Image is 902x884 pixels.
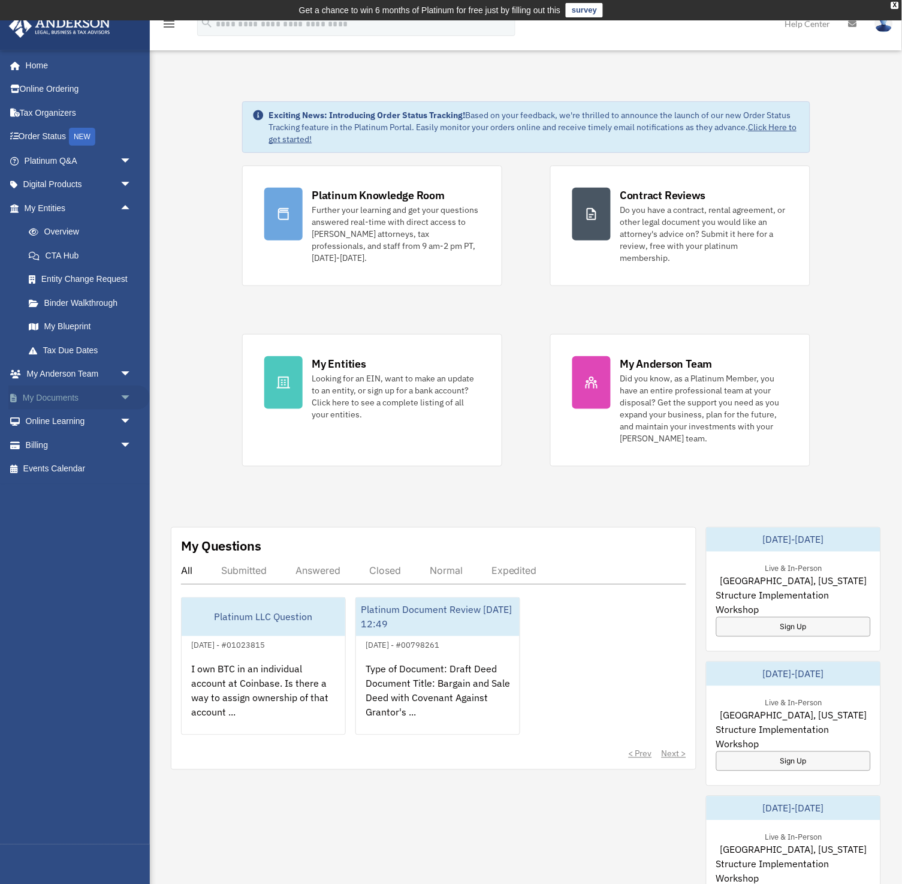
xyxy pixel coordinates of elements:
a: Binder Walkthrough [17,291,150,315]
a: CTA Hub [17,243,150,267]
a: Sign Up [716,751,871,771]
a: Platinum Knowledge Room Further your learning and get your questions answered real-time with dire... [242,166,502,286]
div: Normal [430,565,463,577]
div: Did you know, as a Platinum Member, you have an entire professional team at your disposal? Get th... [620,372,788,444]
div: Type of Document: Draft Deed Document Title: Bargain and Sale Deed with Covenant Against Grantor'... [356,653,520,746]
span: [GEOGRAPHIC_DATA], [US_STATE] [720,708,867,723]
a: Sign Up [716,617,871,637]
div: Live & In-Person [755,561,831,574]
a: Digital Productsarrow_drop_down [8,173,150,197]
div: All [181,565,192,577]
a: My Anderson Team Did you know, as a Platinum Member, you have an entire professional team at your... [550,334,810,467]
div: Live & In-Person [755,696,831,708]
a: Click Here to get started! [269,122,797,145]
a: Billingarrow_drop_down [8,433,150,457]
span: arrow_drop_down [120,410,144,434]
div: My Entities [312,356,366,371]
a: Home [8,53,144,77]
div: My Questions [181,537,261,555]
i: search [200,16,213,29]
div: [DATE]-[DATE] [707,528,880,552]
span: arrow_drop_down [120,433,144,458]
div: Expedited [491,565,537,577]
div: Get a chance to win 6 months of Platinum for free just by filling out this [299,3,561,17]
a: My Entities Looking for an EIN, want to make an update to an entity, or sign up for a bank accoun... [242,334,502,467]
div: Answered [295,565,340,577]
i: menu [162,17,176,31]
a: Tax Organizers [8,101,150,125]
span: Structure Implementation Workshop [716,723,871,751]
a: My Documentsarrow_drop_down [8,386,150,410]
a: Tax Due Dates [17,338,150,362]
a: Entity Change Request [17,267,150,291]
div: Do you have a contract, rental agreement, or other legal document you would like an attorney's ad... [620,204,788,264]
a: Online Learningarrow_drop_down [8,410,150,434]
div: My Anderson Team [620,356,713,371]
span: Structure Implementation Workshop [716,588,871,617]
strong: Exciting News: Introducing Order Status Tracking! [269,110,466,121]
div: Further your learning and get your questions answered real-time with direct access to [PERSON_NAM... [312,204,480,264]
a: Overview [17,220,150,244]
a: Platinum Q&Aarrow_drop_down [8,149,150,173]
a: My Blueprint [17,315,150,339]
a: Online Ordering [8,77,150,101]
a: Contract Reviews Do you have a contract, rental agreement, or other legal document you would like... [550,166,810,286]
img: Anderson Advisors Platinum Portal [5,14,114,38]
img: User Pic [875,15,893,32]
span: arrow_drop_down [120,386,144,410]
div: Platinum LLC Question [182,598,345,636]
div: close [891,2,899,9]
span: arrow_drop_down [120,173,144,197]
a: Platinum Document Review [DATE] 12:49[DATE] - #00798261Type of Document: Draft Deed Document Titl... [355,597,520,735]
div: Closed [369,565,401,577]
a: My Entitiesarrow_drop_up [8,196,150,220]
span: arrow_drop_up [120,196,144,221]
div: Contract Reviews [620,188,706,203]
a: survey [566,3,603,17]
div: NEW [69,128,95,146]
div: Platinum Document Review [DATE] 12:49 [356,598,520,636]
div: Platinum Knowledge Room [312,188,445,203]
a: My Anderson Teamarrow_drop_down [8,362,150,386]
div: [DATE] - #01023815 [182,638,274,651]
div: Submitted [221,565,267,577]
div: Live & In-Person [755,830,831,843]
a: Events Calendar [8,457,150,481]
span: [GEOGRAPHIC_DATA], [US_STATE] [720,574,867,588]
div: Based on your feedback, we're thrilled to announce the launch of our new Order Status Tracking fe... [269,109,800,145]
div: [DATE]-[DATE] [707,662,880,686]
div: I own BTC in an individual account at Coinbase. Is there a way to assign ownership of that accoun... [182,653,345,746]
a: Platinum LLC Question[DATE] - #01023815I own BTC in an individual account at Coinbase. Is there a... [181,597,346,735]
span: arrow_drop_down [120,149,144,173]
a: menu [162,21,176,31]
span: [GEOGRAPHIC_DATA], [US_STATE] [720,843,867,857]
span: arrow_drop_down [120,362,144,387]
div: [DATE]-[DATE] [707,796,880,820]
div: Looking for an EIN, want to make an update to an entity, or sign up for a bank account? Click her... [312,372,480,420]
a: Order StatusNEW [8,125,150,149]
div: [DATE] - #00798261 [356,638,449,651]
